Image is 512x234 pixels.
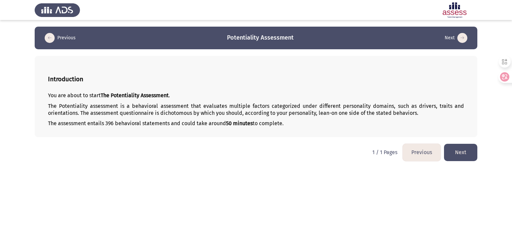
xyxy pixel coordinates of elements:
[48,120,464,127] p: The assessment entails 396 behavioral statements and could take around to complete.
[43,33,78,43] button: load previous page
[48,76,83,83] b: Introduction
[226,120,253,126] b: 50 minutes
[372,149,397,155] p: 1 / 1 Pages
[48,103,464,117] p: The Potentiality assessment is a behavioral assessment that evaluates multiple factors categorize...
[35,1,80,19] img: Assess Talent Management logo
[227,34,294,42] h3: Potentiality Assessment
[444,144,477,161] button: load next page
[432,1,477,19] img: Assessment logo of Potentiality Assessment R2 (EN/AR)
[48,92,101,99] span: You are about to start
[101,92,169,99] b: The Potentiality Assessment
[169,92,170,99] span: .
[443,33,469,43] button: load next page
[403,144,441,161] button: load previous page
